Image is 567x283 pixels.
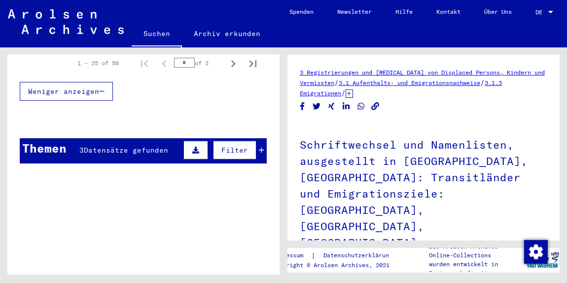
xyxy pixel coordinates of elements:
[524,240,547,263] div: Zustimmung ändern
[223,53,243,73] button: Next page
[8,9,124,34] img: Arolsen_neg.svg
[272,261,404,270] p: Copyright © Arolsen Archives, 2021
[339,79,480,86] a: 3.1 Aufenthalts- und Emigrationsnachweise
[272,250,311,261] a: Impressum
[154,53,174,73] button: Previous page
[213,141,256,160] button: Filter
[135,53,154,73] button: First page
[243,53,263,73] button: Last page
[174,58,223,68] div: of 2
[182,22,272,45] a: Archiv erkunden
[370,100,381,113] button: Copy link
[334,78,339,87] span: /
[20,82,113,101] button: Weniger anzeigen
[326,100,337,113] button: Share on Xing
[341,100,352,113] button: Share on LinkedIn
[79,146,84,155] span: 3
[341,88,346,97] span: /
[300,69,545,86] a: 3 Registrierungen und [MEDICAL_DATA] von Displaced Persons, Kindern und Vermissten
[22,139,67,157] div: Themen
[84,146,168,155] span: Datensätze gefunden
[77,59,119,68] div: 1 – 25 of 50
[132,22,182,47] a: Suchen
[316,250,404,261] a: Datenschutzerklärung
[429,260,526,278] p: wurden entwickelt in Partnerschaft mit
[480,78,485,87] span: /
[356,100,366,113] button: Share on WhatsApp
[524,240,548,264] img: Zustimmung ändern
[312,100,322,113] button: Share on Twitter
[429,242,526,260] p: Die Arolsen Archives Online-Collections
[28,87,99,96] span: Weniger anzeigen
[297,100,308,113] button: Share on Facebook
[221,146,248,155] span: Filter
[272,250,404,261] div: |
[535,9,546,16] span: DE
